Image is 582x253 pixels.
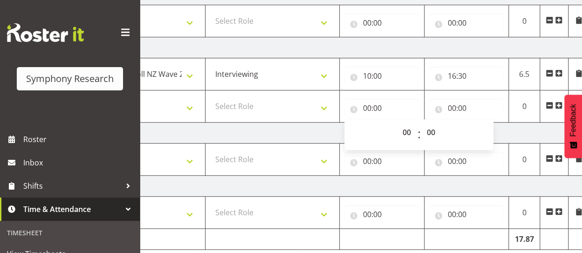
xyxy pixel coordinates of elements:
[509,58,540,90] td: 6.5
[23,132,135,146] span: Roster
[7,23,84,42] img: Rosterit website logo
[429,67,504,85] input: Click to select...
[569,104,577,137] span: Feedback
[509,90,540,123] td: 0
[2,223,137,242] div: Timesheet
[429,205,504,224] input: Click to select...
[344,67,419,85] input: Click to select...
[429,99,504,117] input: Click to select...
[509,5,540,37] td: 0
[509,229,540,250] td: 17.87
[344,99,419,117] input: Click to select...
[26,72,114,86] div: Symphony Research
[344,152,419,171] input: Click to select...
[344,14,419,32] input: Click to select...
[564,95,582,158] button: Feedback - Show survey
[509,197,540,229] td: 0
[429,14,504,32] input: Click to select...
[509,144,540,176] td: 0
[23,202,121,216] span: Time & Attendance
[429,152,504,171] input: Click to select...
[23,179,121,193] span: Shifts
[418,123,421,146] span: :
[23,156,135,170] span: Inbox
[344,205,419,224] input: Click to select...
